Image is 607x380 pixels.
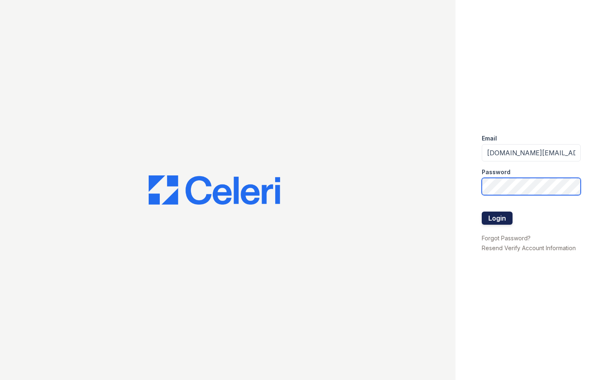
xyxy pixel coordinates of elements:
a: Forgot Password? [482,235,531,242]
button: Login [482,212,513,225]
label: Password [482,168,510,176]
label: Email [482,134,497,143]
a: Resend Verify Account Information [482,244,576,251]
img: CE_Logo_Blue-a8612792a0a2168367f1c8372b55b34899dd931a85d93a1a3d3e32e68fde9ad4.png [149,175,280,205]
